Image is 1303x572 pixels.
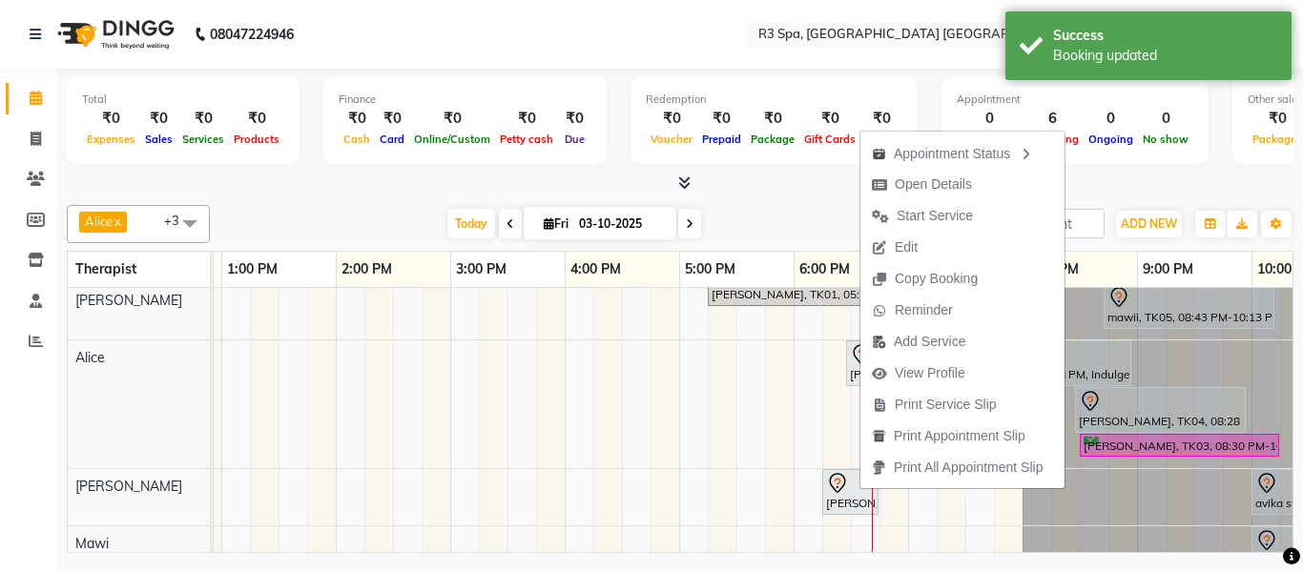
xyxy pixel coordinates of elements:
[82,108,140,130] div: ₹0
[894,332,965,352] span: Add Service
[539,216,573,231] span: Fri
[375,108,409,130] div: ₹0
[895,300,953,320] span: Reminder
[177,108,229,130] div: ₹0
[375,133,409,146] span: Card
[860,136,1065,169] div: Appointment Status
[177,133,229,146] span: Services
[1138,133,1193,146] span: No show
[1053,46,1277,66] div: Booking updated
[566,255,626,283] a: 4:00 PM
[895,363,965,383] span: View Profile
[75,260,136,277] span: Therapist
[957,92,1193,108] div: Appointment
[558,108,591,130] div: ₹0
[339,92,591,108] div: Finance
[229,133,284,146] span: Products
[957,108,1022,130] div: 0
[680,255,740,283] a: 5:00 PM
[646,108,697,130] div: ₹0
[447,209,495,238] span: Today
[697,133,746,146] span: Prepaid
[872,335,886,349] img: add-service.png
[897,206,973,226] span: Start Service
[1084,133,1138,146] span: Ongoing
[560,133,589,146] span: Due
[75,535,109,552] span: Mawi
[894,458,1043,478] span: Print All Appointment Slip
[164,213,194,228] span: +3
[75,478,182,495] span: [PERSON_NAME]
[339,133,375,146] span: Cash
[1106,286,1272,326] div: mawii, TK05, 08:43 PM-10:13 PM, Four Hands Restoration Therapy - [DEMOGRAPHIC_DATA] 90
[746,133,799,146] span: Package
[860,108,902,130] div: ₹0
[895,269,978,289] span: Copy Booking
[1116,211,1182,237] button: ADD NEW
[82,92,284,108] div: Total
[140,108,177,130] div: ₹0
[409,108,495,130] div: ₹0
[75,292,182,309] span: [PERSON_NAME]
[85,214,113,229] span: Alice
[1053,26,1277,46] div: Success
[646,92,902,108] div: Redemption
[113,214,121,229] a: x
[140,133,177,146] span: Sales
[1077,390,1244,430] div: [PERSON_NAME], TK04, 08:28 PM-09:58 PM, Couple Rejuvenation Therapy 90
[895,237,918,257] span: Edit
[409,133,495,146] span: Online/Custom
[746,108,799,130] div: ₹0
[872,429,886,443] img: printapt.png
[495,133,558,146] span: Petty cash
[1138,255,1198,283] a: 9:00 PM
[573,210,669,238] input: 2025-10-03
[1084,108,1138,130] div: 0
[339,108,375,130] div: ₹0
[848,343,1129,383] div: [PERSON_NAME], TK06, 06:28 PM-08:58 PM, Indulgence (Complete Spa Ritual) 150
[824,472,877,512] div: [PERSON_NAME] , TK07, 06:15 PM-06:45 PM, Thai Foot Reflexology 30
[451,255,511,283] a: 3:00 PM
[229,108,284,130] div: ₹0
[82,133,140,146] span: Expenses
[222,255,282,283] a: 1:00 PM
[49,8,179,61] img: logo
[1138,108,1193,130] div: 0
[1082,437,1277,455] div: [PERSON_NAME], TK03, 08:30 PM-10:15 PM, Blissful Connect (Couples Ritual) - [DEMOGRAPHIC_DATA] 105
[799,133,860,146] span: Gift Cards
[1121,216,1177,231] span: ADD NEW
[795,255,855,283] a: 6:00 PM
[75,349,105,366] span: Alice
[895,174,972,194] span: Open Details
[337,255,397,283] a: 2:00 PM
[495,108,558,130] div: ₹0
[1022,108,1084,130] div: 6
[872,147,886,161] img: apt_status.png
[710,286,877,303] div: [PERSON_NAME], TK01, 05:15 PM-06:45 PM, Deep Tissue Repair Therapy - [DEMOGRAPHIC_DATA] 90
[646,133,697,146] span: Voucher
[697,108,746,130] div: ₹0
[872,460,886,475] img: printall.png
[799,108,860,130] div: ₹0
[894,426,1025,446] span: Print Appointment Slip
[895,395,997,415] span: Print Service Slip
[210,8,294,61] b: 08047224946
